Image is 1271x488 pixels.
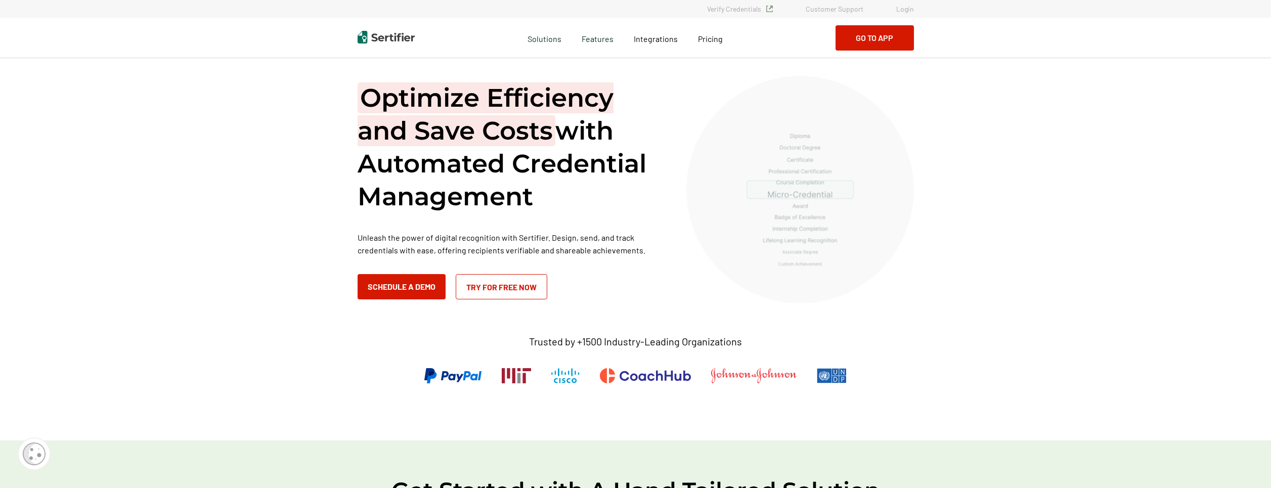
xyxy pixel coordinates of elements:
[698,34,723,43] span: Pricing
[806,5,863,13] a: Customer Support
[582,31,613,44] span: Features
[528,31,561,44] span: Solutions
[782,250,818,254] g: Associate Degree
[456,274,547,299] a: Try for Free Now
[502,368,531,383] img: Massachusetts Institute of Technology
[358,82,613,146] span: Optimize Efficiency and Save Costs
[698,31,723,44] a: Pricing
[23,442,46,465] img: Cookie Popup Icon
[551,368,580,383] img: Cisco
[600,368,691,383] img: CoachHub
[896,5,914,13] a: Login
[707,5,773,13] a: Verify Credentials
[634,31,678,44] a: Integrations
[634,34,678,43] span: Integrations
[358,81,661,213] h1: with Automated Credential Management
[836,25,914,51] button: Go to App
[529,335,742,348] p: Trusted by +1500 Industry-Leading Organizations
[766,6,773,12] img: Verified
[711,368,796,383] img: Johnson & Johnson
[817,368,847,383] img: UNDP
[358,274,446,299] button: Schedule a Demo
[358,31,415,43] img: Sertifier | Digital Credentialing Platform
[358,231,661,256] p: Unleash the power of digital recognition with Sertifier. Design, send, and track credentials with...
[424,368,481,383] img: PayPal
